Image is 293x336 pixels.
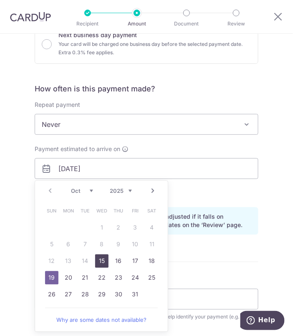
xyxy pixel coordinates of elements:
[10,12,51,22] img: CardUp
[78,271,92,285] a: 21
[145,271,159,285] a: 25
[129,288,142,301] a: 31
[35,114,258,135] span: Never
[35,158,258,179] input: DD / MM / YYYY
[120,20,154,28] p: Amount
[129,271,142,285] a: 24
[220,20,253,28] p: Review
[148,186,158,196] a: Next
[145,205,159,218] span: Saturday
[45,205,58,218] span: Sunday
[95,255,109,268] a: 15
[112,288,125,301] a: 30
[95,288,109,301] a: 29
[95,205,109,218] span: Wednesday
[112,205,125,218] span: Thursday
[71,20,104,28] p: Recipient
[35,84,258,94] h5: How often is this payment made?
[35,145,120,153] span: Payment estimated to arrive on
[58,40,251,57] p: Your card will be charged one business day before the selected payment date. Extra 0.3% fee applies.
[62,205,75,218] span: Monday
[78,288,92,301] a: 28
[145,255,159,268] a: 18
[45,271,58,285] a: 19
[78,205,92,218] span: Tuesday
[129,255,142,268] a: 17
[58,30,251,40] p: Next business day payment
[62,288,75,301] a: 27
[240,311,285,332] iframe: Opens a widget where you can find more information
[95,271,109,285] a: 22
[112,271,125,285] a: 23
[112,255,125,268] a: 16
[62,271,75,285] a: 20
[35,114,258,134] span: Never
[35,101,80,109] label: Repeat payment
[45,288,58,301] a: 26
[170,20,203,28] p: Document
[45,312,158,328] a: Why are some dates not available?
[129,205,142,218] span: Friday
